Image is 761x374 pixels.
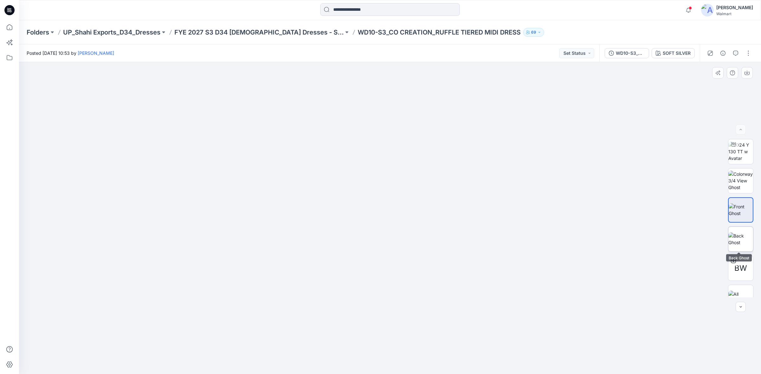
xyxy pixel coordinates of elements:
a: Folders [27,28,49,37]
img: Colorway 3/4 View Ghost [728,171,753,191]
img: All colorways [728,291,753,304]
img: 2024 Y 130 TT w Avatar [728,142,753,162]
div: [PERSON_NAME] [716,4,753,11]
button: Details [718,48,728,58]
div: SOFT SILVER [663,50,691,57]
span: BW [734,263,747,274]
button: WD10-S3_CO CREATION_RUFFLE TIERED MIDI DRESS [605,48,649,58]
span: Posted [DATE] 10:53 by [27,50,114,56]
img: Front Ghost [729,203,753,217]
a: FYE 2027 S3 D34 [DEMOGRAPHIC_DATA] Dresses - Shahi [174,28,344,37]
p: WD10-S3_CO CREATION_RUFFLE TIERED MIDI DRESS [358,28,521,37]
img: Back Ghost [728,232,753,246]
a: [PERSON_NAME] [78,50,114,56]
div: Walmart [716,11,753,16]
button: SOFT SILVER [652,48,695,58]
div: WD10-S3_CO CREATION_RUFFLE TIERED MIDI DRESS [616,50,645,57]
a: UP_Shahi Exports_D34_Dresses [63,28,160,37]
p: 69 [531,29,536,36]
img: avatar [701,4,714,16]
button: 69 [523,28,544,37]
